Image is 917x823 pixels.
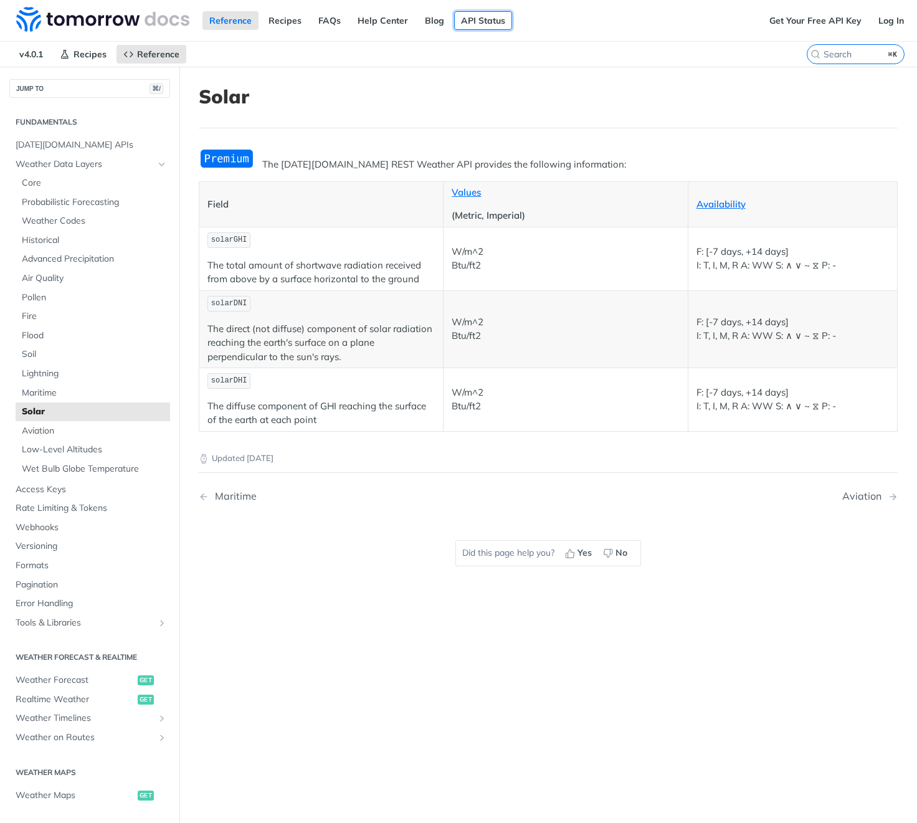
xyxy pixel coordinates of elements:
a: Help Center [351,11,415,30]
a: [DATE][DOMAIN_NAME] APIs [9,136,170,155]
p: W/m^2 Btu/ft2 [452,245,679,273]
span: Reference [137,49,179,60]
p: The [DATE][DOMAIN_NAME] REST Weather API provides the following information: [199,158,898,172]
a: Historical [16,231,170,250]
kbd: ⌘K [885,48,901,60]
p: Field [207,197,435,212]
a: Maritime [16,384,170,402]
a: Aviation [16,422,170,440]
a: Pagination [9,576,170,594]
span: Soil [22,348,167,361]
a: Air Quality [16,269,170,288]
a: Error Handling [9,594,170,613]
a: Access Keys [9,480,170,499]
p: The total amount of shortwave radiation received from above by a surface horizontal to the ground [207,259,435,287]
img: Tomorrow.io Weather API Docs [16,7,189,32]
span: get [138,791,154,801]
span: Yes [577,546,592,559]
a: Soil [16,345,170,364]
span: Access Keys [16,483,167,496]
span: Recipes [74,49,107,60]
a: Flood [16,326,170,345]
span: get [138,675,154,685]
a: Webhooks [9,518,170,537]
p: F: [-7 days, +14 days] I: T, I, M, R A: WW S: ∧ ∨ ~ ⧖ P: - [696,245,889,273]
a: Blog [418,11,451,30]
span: solarDNI [211,299,247,308]
button: No [599,544,634,563]
a: Log In [872,11,911,30]
a: Rate Limiting & Tokens [9,499,170,518]
span: Fire [22,310,167,323]
button: Show subpages for Tools & Libraries [157,618,167,628]
p: (Metric, Imperial) [452,209,679,223]
h2: Weather Forecast & realtime [9,652,170,663]
span: Advanced Precipitation [22,253,167,265]
button: Show subpages for Weather on Routes [157,733,167,743]
p: W/m^2 Btu/ft2 [452,386,679,414]
a: Reference [202,11,259,30]
a: Reference [116,45,186,64]
a: Core [16,174,170,193]
a: Advanced Precipitation [16,250,170,269]
div: Maritime [209,490,257,502]
a: Recipes [53,45,113,64]
span: Wet Bulb Globe Temperature [22,463,167,475]
a: Pollen [16,288,170,307]
a: Previous Page: Maritime [199,490,498,502]
span: Weather Codes [22,215,167,227]
a: Lightning [16,364,170,383]
span: Pagination [16,579,167,591]
a: FAQs [311,11,348,30]
button: Hide subpages for Weather Data Layers [157,159,167,169]
svg: Search [810,49,820,59]
a: Values [452,186,481,198]
button: JUMP TO⌘/ [9,79,170,98]
a: Versioning [9,537,170,556]
span: Formats [16,559,167,572]
p: F: [-7 days, +14 days] I: T, I, M, R A: WW S: ∧ ∨ ~ ⧖ P: - [696,386,889,414]
span: Lightning [22,368,167,380]
span: No [615,546,627,559]
p: The direct (not diffuse) component of solar radiation reaching the earth's surface on a plane per... [207,322,435,364]
a: Weather Mapsget [9,786,170,805]
a: Probabilistic Forecasting [16,193,170,212]
h2: Weather Maps [9,767,170,778]
a: Low-Level Altitudes [16,440,170,459]
a: Get Your Free API Key [763,11,868,30]
span: Historical [22,234,167,247]
a: Realtime Weatherget [9,690,170,709]
a: API Status [454,11,512,30]
p: The diffuse component of GHI reaching the surface of the earth at each point [207,399,435,427]
span: Aviation [22,425,167,437]
span: Weather Timelines [16,712,154,725]
a: Weather TimelinesShow subpages for Weather Timelines [9,709,170,728]
a: Wet Bulb Globe Temperature [16,460,170,478]
span: Rate Limiting & Tokens [16,502,167,515]
a: Recipes [262,11,308,30]
a: Weather Codes [16,212,170,231]
p: Updated [DATE] [199,452,898,465]
div: Aviation [842,490,888,502]
a: Solar [16,402,170,421]
span: solarDHI [211,376,247,385]
a: Weather Forecastget [9,671,170,690]
span: Solar [22,406,167,418]
span: Maritime [22,387,167,399]
span: Weather Data Layers [16,158,154,171]
span: Pollen [22,292,167,304]
span: Weather Maps [16,789,135,802]
p: W/m^2 Btu/ft2 [452,315,679,343]
span: Core [22,177,167,189]
button: Yes [561,544,599,563]
span: Error Handling [16,597,167,610]
span: Low-Level Altitudes [22,444,167,456]
span: solarGHI [211,235,247,244]
span: Realtime Weather [16,693,135,706]
span: v4.0.1 [12,45,50,64]
span: ⌘/ [150,83,163,94]
span: Tools & Libraries [16,617,154,629]
p: F: [-7 days, +14 days] I: T, I, M, R A: WW S: ∧ ∨ ~ ⧖ P: - [696,315,889,343]
nav: Pagination Controls [199,478,898,515]
a: Tools & LibrariesShow subpages for Tools & Libraries [9,614,170,632]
